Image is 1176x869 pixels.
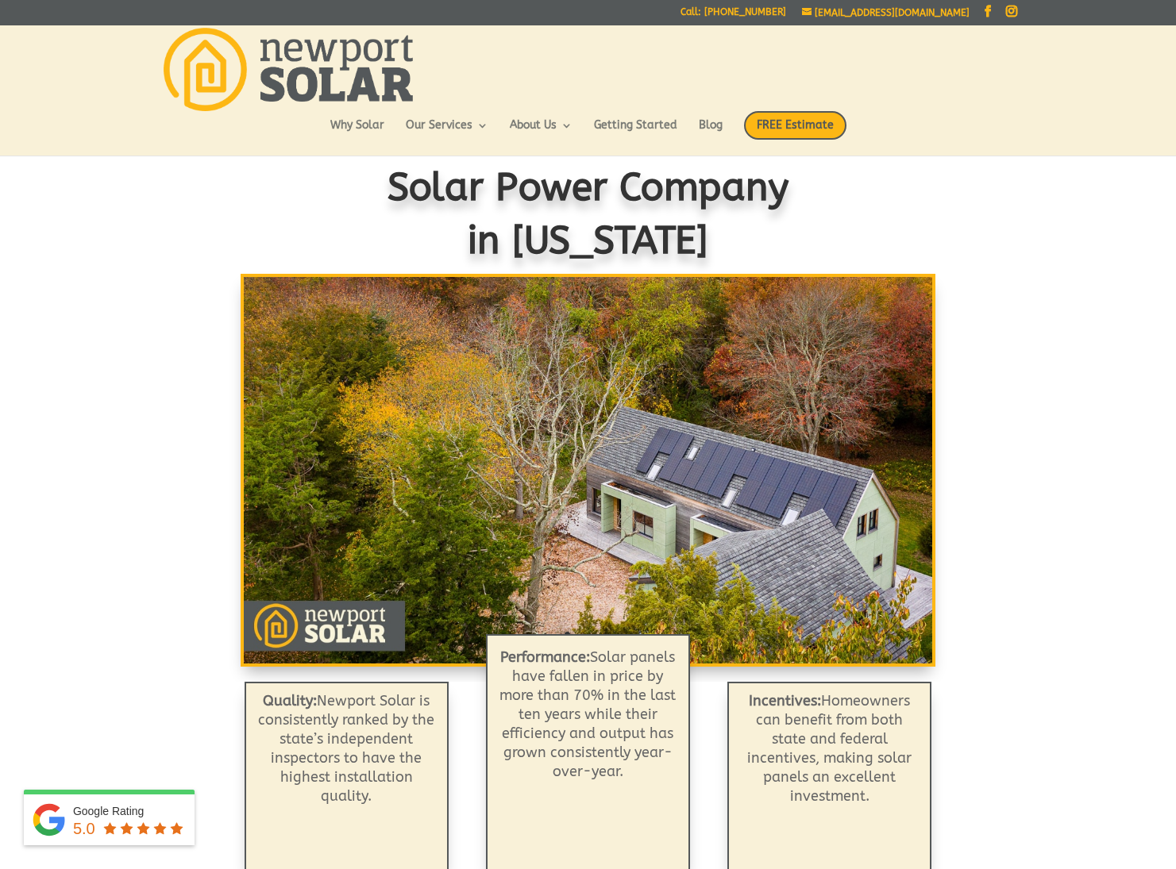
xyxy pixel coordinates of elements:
a: About Us [510,120,573,147]
a: 2 [578,632,584,637]
a: 1 [565,632,570,637]
a: Call: [PHONE_NUMBER] [681,7,786,24]
a: [EMAIL_ADDRESS][DOMAIN_NAME] [802,7,970,18]
a: 4 [605,632,611,637]
p: Solar panels have fallen in price by more than 70% in the last ten years while their efficiency a... [499,648,677,781]
span: FREE Estimate [744,111,846,140]
span: Newport Solar is consistently ranked by the state’s independent inspectors to have the highest in... [258,692,434,805]
div: Google Rating [73,803,187,819]
strong: Quality: [263,692,317,709]
a: Why Solar [330,120,384,147]
a: Getting Started [594,120,677,147]
strong: Incentives: [749,692,821,709]
span: Solar Power Company in [US_STATE] [388,166,789,263]
img: Newport Solar | Solar Energy Optimized. [164,28,413,111]
a: Our Services [406,120,488,147]
a: FREE Estimate [744,111,846,156]
a: Blog [699,120,723,147]
b: Performance: [500,648,590,666]
img: Solar Modules: Roof Mounted [244,277,932,664]
a: 3 [592,632,597,637]
span: 5.0 [73,820,95,837]
p: Homeowners can benefit from both state and federal incentives, making solar panels an excellent i... [737,691,922,806]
